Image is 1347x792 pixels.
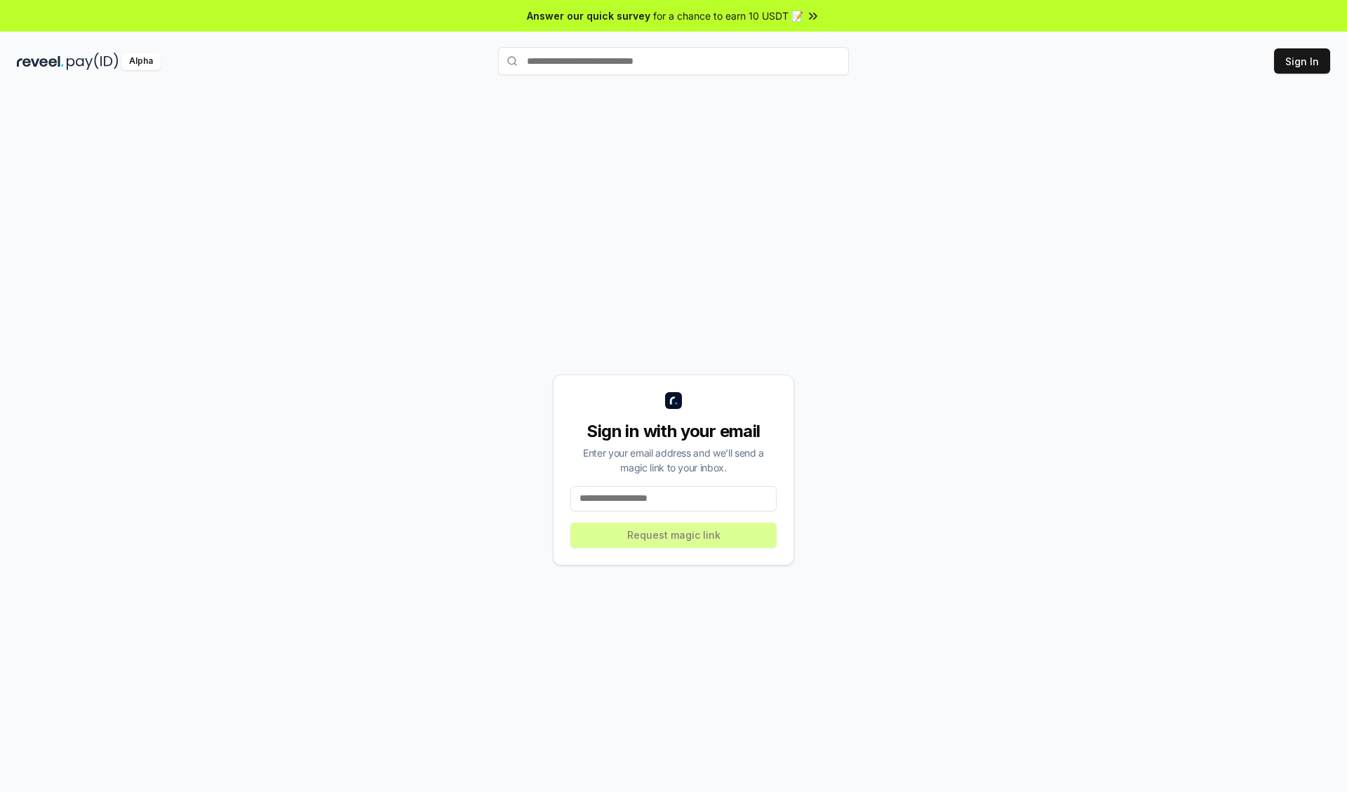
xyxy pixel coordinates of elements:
div: Sign in with your email [570,420,777,443]
img: reveel_dark [17,53,64,70]
img: logo_small [665,392,682,409]
span: Answer our quick survey [527,8,650,23]
div: Alpha [121,53,161,70]
img: pay_id [67,53,119,70]
div: Enter your email address and we’ll send a magic link to your inbox. [570,445,777,475]
span: for a chance to earn 10 USDT 📝 [653,8,803,23]
button: Sign In [1274,48,1330,74]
